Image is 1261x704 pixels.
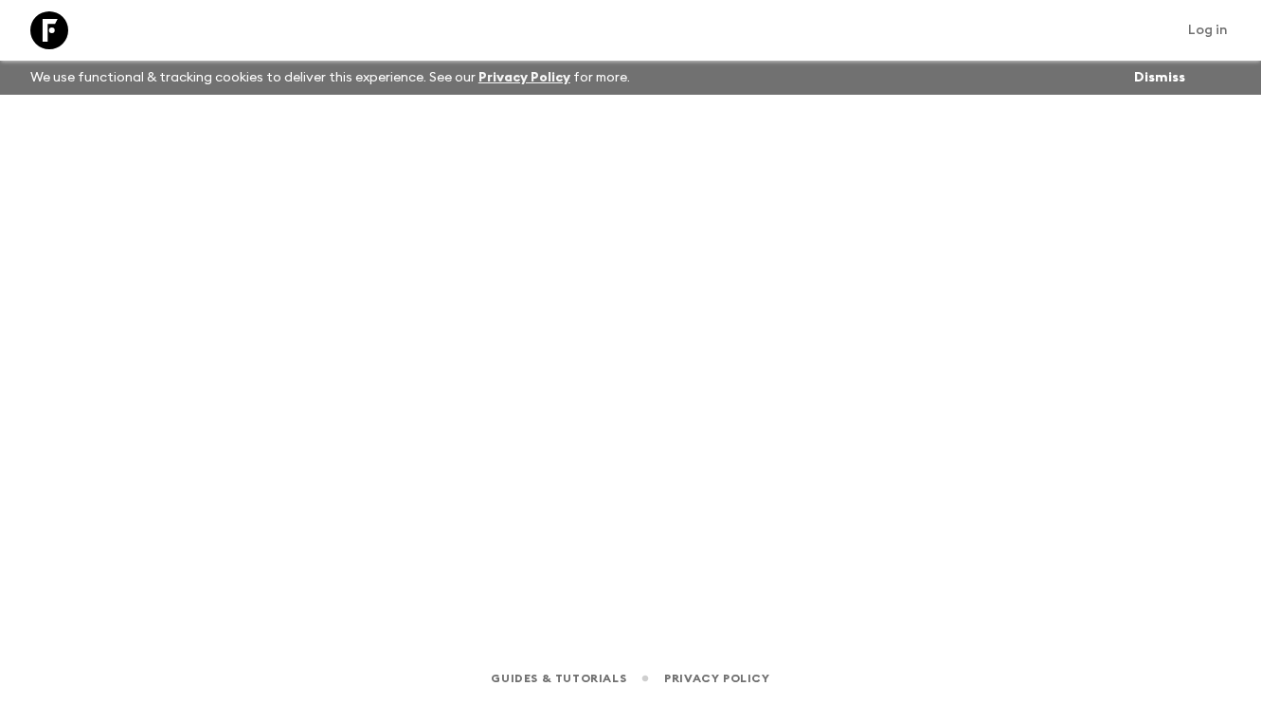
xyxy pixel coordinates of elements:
[478,71,570,84] a: Privacy Policy
[491,668,626,689] a: Guides & Tutorials
[1129,64,1190,91] button: Dismiss
[23,61,638,95] p: We use functional & tracking cookies to deliver this experience. See our for more.
[664,668,769,689] a: Privacy Policy
[1178,17,1238,44] a: Log in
